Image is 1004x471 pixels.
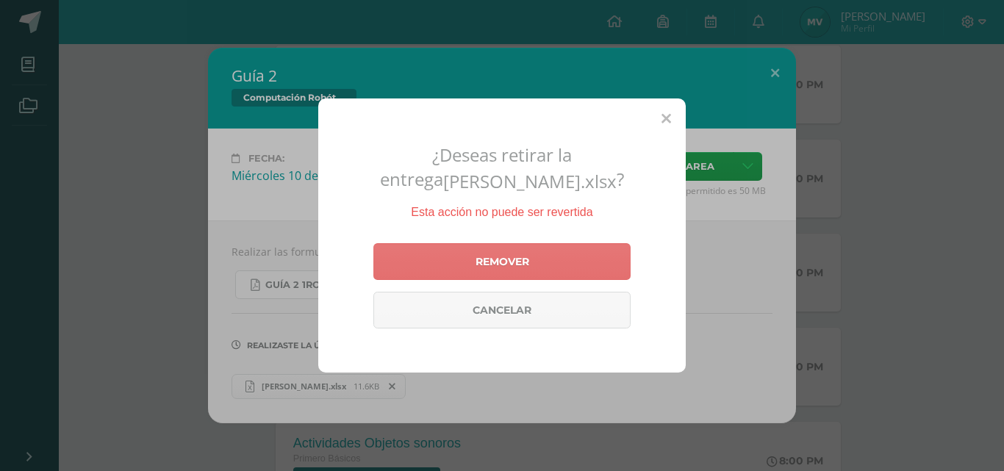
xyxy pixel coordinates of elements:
[443,169,617,193] span: [PERSON_NAME].xlsx
[336,143,668,193] h2: ¿Deseas retirar la entrega ?
[373,243,631,280] a: Remover
[411,206,592,218] span: Esta acción no puede ser revertida
[661,109,671,127] span: Close (Esc)
[373,292,631,328] a: Cancelar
